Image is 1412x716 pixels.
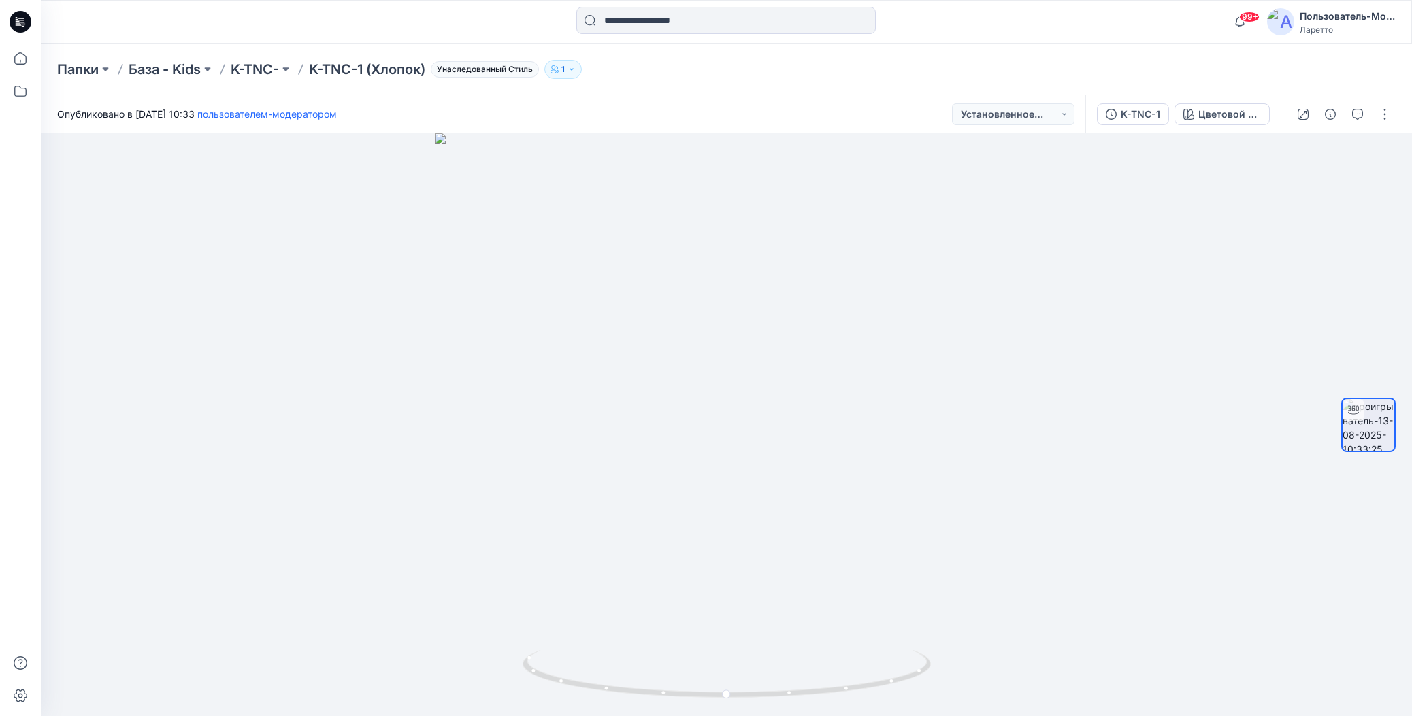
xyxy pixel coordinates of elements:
[1319,103,1341,125] button: Подробные сведения
[1267,8,1294,35] img: аватар
[309,61,425,78] ya-tr-span: K-TNC-1 (Хлопок)
[561,62,565,77] p: 1
[57,61,99,78] ya-tr-span: Папки
[1097,103,1169,125] button: K-TNC-1
[1121,108,1160,120] ya-tr-span: K-TNC-1
[1343,399,1394,451] img: проигрыватель-13-08-2025-10:33:25
[1198,108,1276,120] ya-tr-span: Цветовой путь 1
[57,60,99,79] a: Папки
[437,63,533,75] ya-tr-span: Унаследованный Стиль
[231,61,279,78] ya-tr-span: K-TNC-
[129,61,201,78] ya-tr-span: База - Kids
[1175,103,1270,125] button: Цветовой путь 1
[57,108,195,120] ya-tr-span: Опубликовано в [DATE] 10:33
[544,60,582,79] button: 1
[129,60,201,79] a: База - Kids
[1239,12,1260,22] span: 99+
[425,60,539,79] button: Унаследованный Стиль
[1300,24,1333,35] ya-tr-span: Ларетто
[231,60,279,79] a: K-TNC-
[197,108,337,120] a: пользователем-модератором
